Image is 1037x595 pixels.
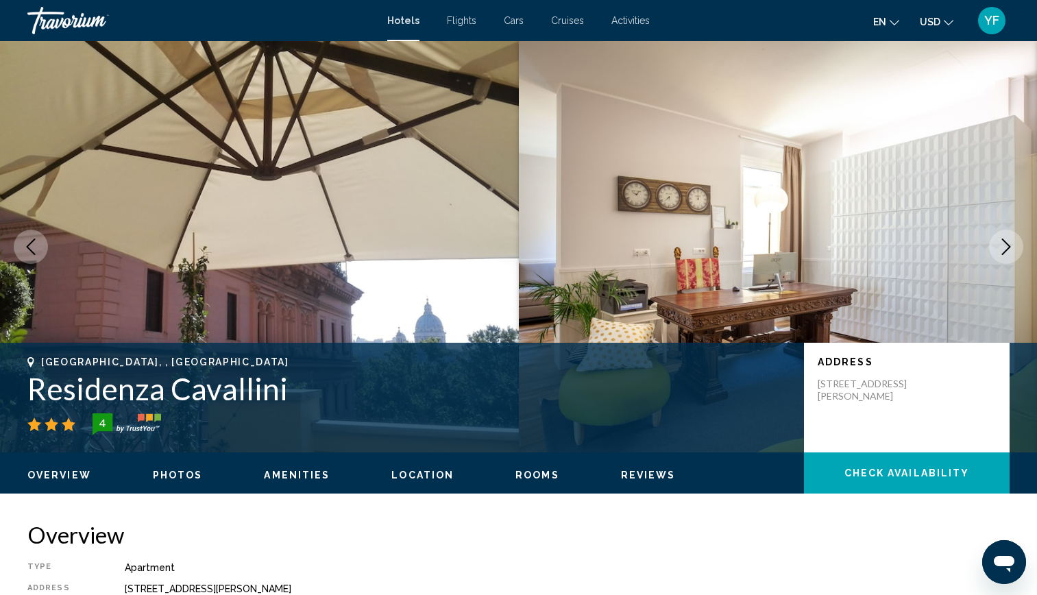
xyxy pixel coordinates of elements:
span: USD [920,16,940,27]
button: Location [391,469,454,481]
div: Apartment [125,562,1010,573]
span: en [873,16,886,27]
span: [GEOGRAPHIC_DATA], , [GEOGRAPHIC_DATA] [41,356,289,367]
span: Location [391,470,454,481]
span: Rooms [515,470,559,481]
span: Check Availability [844,468,970,479]
button: User Menu [974,6,1010,35]
a: Flights [447,15,476,26]
button: Change currency [920,12,953,32]
a: Cars [504,15,524,26]
p: [STREET_ADDRESS][PERSON_NAME] [818,378,927,402]
span: YF [984,14,999,27]
a: Hotels [387,15,419,26]
span: Reviews [621,470,676,481]
div: Address [27,583,90,594]
button: Reviews [621,469,676,481]
button: Rooms [515,469,559,481]
button: Overview [27,469,91,481]
h2: Overview [27,521,1010,548]
div: 4 [88,415,116,431]
iframe: Button to launch messaging window [982,540,1026,584]
button: Photos [153,469,203,481]
p: Address [818,356,996,367]
button: Change language [873,12,899,32]
a: Activities [611,15,650,26]
span: Photos [153,470,203,481]
div: Type [27,562,90,573]
button: Previous image [14,230,48,264]
a: Travorium [27,7,374,34]
span: Amenities [264,470,330,481]
div: [STREET_ADDRESS][PERSON_NAME] [125,583,1010,594]
button: Amenities [264,469,330,481]
span: Overview [27,470,91,481]
img: trustyou-badge-hor.svg [93,413,161,435]
a: Cruises [551,15,584,26]
button: Next image [989,230,1023,264]
h1: Residenza Cavallini [27,371,790,406]
button: Check Availability [804,452,1010,494]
